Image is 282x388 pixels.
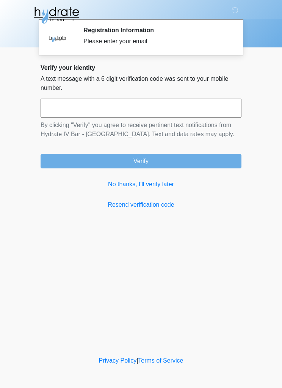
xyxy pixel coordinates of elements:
[41,154,241,168] button: Verify
[83,37,230,46] div: Please enter your email
[41,121,241,139] p: By clicking "Verify" you agree to receive pertinent text notifications from Hydrate IV Bar - [GEO...
[33,6,80,25] img: Hydrate IV Bar - Glendale Logo
[41,64,241,71] h2: Verify your identity
[138,357,183,364] a: Terms of Service
[99,357,137,364] a: Privacy Policy
[41,200,241,209] a: Resend verification code
[46,27,69,49] img: Agent Avatar
[41,180,241,189] a: No thanks, I'll verify later
[136,357,138,364] a: |
[41,74,241,93] p: A text message with a 6 digit verification code was sent to your mobile number.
